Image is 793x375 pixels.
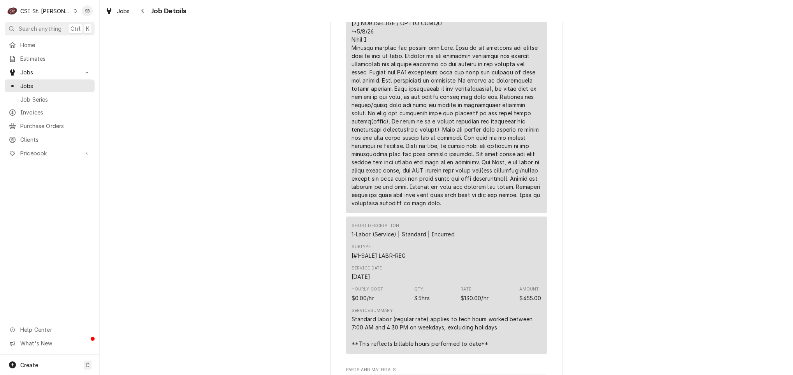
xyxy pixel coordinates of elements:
[5,66,95,79] a: Go to Jobs
[7,5,18,16] div: C
[19,25,62,33] span: Search anything
[346,367,547,373] span: Parts and Materials
[82,5,93,16] div: Shayla Bell's Avatar
[20,362,38,368] span: Create
[352,244,406,259] div: Subtype
[7,5,18,16] div: CSI St. Louis's Avatar
[20,122,91,130] span: Purchase Orders
[519,286,541,302] div: Amount
[5,106,95,119] a: Invoices
[352,265,382,281] div: Service Date
[352,244,371,250] div: Subtype
[5,133,95,146] a: Clients
[352,315,542,348] div: Standard labor (regular rate) applies to tech hours worked between 7:00 AM and 4:30 PM on weekday...
[86,361,90,369] span: C
[137,5,149,17] button: Navigate back
[414,286,425,292] div: Qty.
[20,41,91,49] span: Home
[519,294,541,302] div: Amount
[352,273,371,281] div: Service Date
[5,323,95,336] a: Go to Help Center
[352,308,393,314] div: Service Summary
[20,68,79,76] span: Jobs
[70,25,81,33] span: Ctrl
[461,286,489,302] div: Price
[352,294,374,302] div: Cost
[461,286,471,292] div: Rate
[20,136,91,144] span: Clients
[352,252,406,260] div: Subtype
[149,6,186,16] span: Job Details
[5,147,95,160] a: Go to Pricebook
[352,230,455,238] div: Short Description
[352,223,455,238] div: Short Description
[20,82,91,90] span: Jobs
[20,95,91,104] span: Job Series
[5,93,95,106] a: Job Series
[5,39,95,51] a: Home
[414,286,430,302] div: Quantity
[352,286,383,292] div: Hourly Cost
[117,7,130,15] span: Jobs
[20,108,91,116] span: Invoices
[352,286,383,302] div: Cost
[20,149,79,157] span: Pricebook
[5,79,95,92] a: Jobs
[86,25,90,33] span: K
[352,223,399,229] div: Short Description
[20,55,91,63] span: Estimates
[20,326,90,334] span: Help Center
[346,217,547,354] div: Line Item
[5,337,95,350] a: Go to What's New
[20,7,71,15] div: CSI St. [PERSON_NAME]
[414,294,430,302] div: Quantity
[519,286,539,292] div: Amount
[461,294,489,302] div: Price
[352,265,382,271] div: Service Date
[5,22,95,35] button: Search anythingCtrlK
[5,120,95,132] a: Purchase Orders
[5,52,95,65] a: Estimates
[102,5,133,18] a: Jobs
[82,5,93,16] div: SB
[20,339,90,347] span: What's New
